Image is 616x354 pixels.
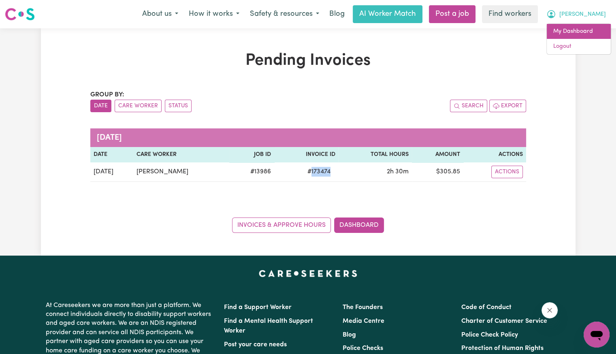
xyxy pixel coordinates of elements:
a: Dashboard [334,218,384,233]
a: Logout [547,39,611,54]
a: Find a Support Worker [224,304,292,311]
th: Date [90,147,134,162]
a: Protection of Human Rights [461,345,544,352]
a: Code of Conduct [461,304,512,311]
button: Search [450,100,487,112]
a: Find a Mental Health Support Worker [224,318,313,334]
th: Total Hours [339,147,412,162]
td: [PERSON_NAME] [133,162,229,182]
a: Post a job [429,5,475,23]
span: [PERSON_NAME] [559,10,606,19]
th: Actions [463,147,526,162]
a: Careseekers logo [5,5,35,23]
img: Careseekers logo [5,7,35,21]
a: Find workers [482,5,538,23]
span: Group by: [90,92,124,98]
h1: Pending Invoices [90,51,526,70]
th: Job ID [229,147,274,162]
td: $ 305.85 [412,162,463,182]
button: Safety & resources [245,6,324,23]
a: Blog [324,5,350,23]
a: Police Check Policy [461,332,518,338]
a: Post your care needs [224,341,287,348]
a: Blog [343,332,356,338]
th: Care Worker [133,147,229,162]
a: The Founders [343,304,383,311]
span: 2 hours 30 minutes [387,168,409,175]
td: # 13986 [229,162,274,182]
a: Charter of Customer Service [461,318,547,324]
button: Actions [491,166,523,178]
button: About us [137,6,183,23]
a: Careseekers home page [259,270,357,277]
iframe: Close message [541,302,558,318]
button: Export [489,100,526,112]
button: How it works [183,6,245,23]
button: sort invoices by care worker [115,100,162,112]
th: Amount [412,147,463,162]
button: sort invoices by paid status [165,100,192,112]
span: Need any help? [5,6,49,12]
div: My Account [546,23,611,55]
caption: [DATE] [90,128,526,147]
a: Police Checks [343,345,383,352]
a: Invoices & Approve Hours [232,218,331,233]
a: My Dashboard [547,24,611,39]
iframe: Button to launch messaging window [584,322,610,348]
a: AI Worker Match [353,5,422,23]
a: Media Centre [343,318,384,324]
td: [DATE] [90,162,134,182]
button: sort invoices by date [90,100,111,112]
span: # 173474 [303,167,335,177]
th: Invoice ID [274,147,339,162]
button: My Account [541,6,611,23]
